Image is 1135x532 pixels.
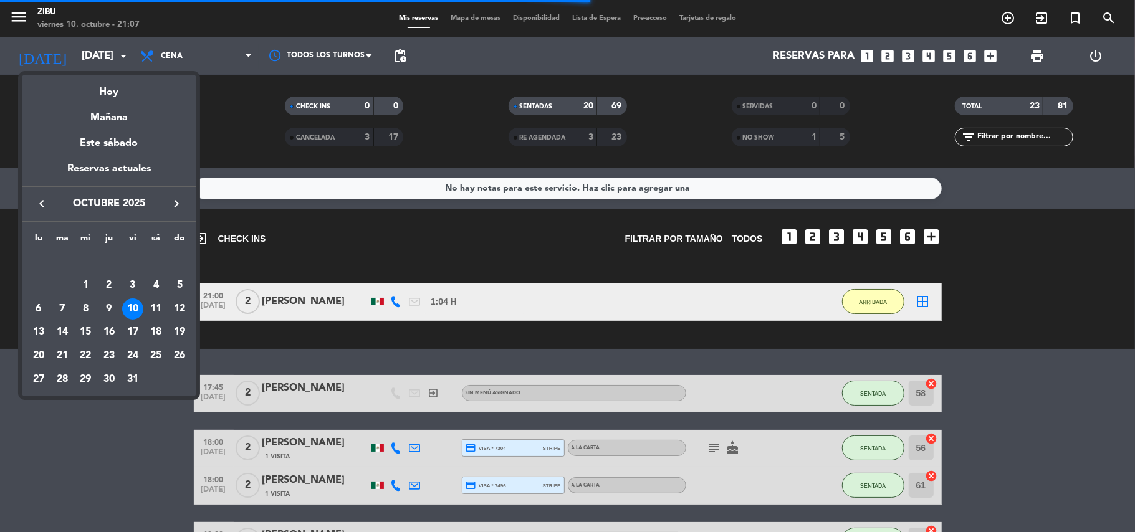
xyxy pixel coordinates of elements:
div: 17 [122,321,143,343]
td: 17 de octubre de 2025 [121,320,145,344]
th: jueves [97,231,121,250]
th: viernes [121,231,145,250]
div: 2 [98,275,120,296]
td: 23 de octubre de 2025 [97,344,121,368]
div: 20 [28,345,49,366]
td: 20 de octubre de 2025 [27,344,50,368]
td: 19 de octubre de 2025 [168,320,191,344]
i: keyboard_arrow_right [169,196,184,211]
td: 9 de octubre de 2025 [97,297,121,321]
div: 19 [169,321,190,343]
div: 1 [75,275,96,296]
div: 21 [52,345,73,366]
td: 22 de octubre de 2025 [74,344,97,368]
td: 2 de octubre de 2025 [97,273,121,297]
td: 11 de octubre de 2025 [145,297,168,321]
td: 18 de octubre de 2025 [145,320,168,344]
div: 22 [75,345,96,366]
div: 10 [122,298,143,320]
div: 25 [145,345,166,366]
td: 3 de octubre de 2025 [121,273,145,297]
td: 7 de octubre de 2025 [50,297,74,321]
div: 7 [52,298,73,320]
th: martes [50,231,74,250]
td: 24 de octubre de 2025 [121,344,145,368]
i: keyboard_arrow_left [34,196,49,211]
div: 3 [122,275,143,296]
td: 14 de octubre de 2025 [50,320,74,344]
div: 26 [169,345,190,366]
td: 30 de octubre de 2025 [97,368,121,391]
td: 29 de octubre de 2025 [74,368,97,391]
div: 28 [52,369,73,390]
span: octubre 2025 [53,196,165,212]
div: 31 [122,369,143,390]
td: 26 de octubre de 2025 [168,344,191,368]
div: 12 [169,298,190,320]
div: 16 [98,321,120,343]
div: 29 [75,369,96,390]
div: 11 [145,298,166,320]
div: 23 [98,345,120,366]
div: 6 [28,298,49,320]
th: miércoles [74,231,97,250]
th: lunes [27,231,50,250]
div: 30 [98,369,120,390]
div: 4 [145,275,166,296]
td: 4 de octubre de 2025 [145,273,168,297]
td: 5 de octubre de 2025 [168,273,191,297]
div: Mañana [22,100,196,126]
div: 24 [122,345,143,366]
td: 21 de octubre de 2025 [50,344,74,368]
td: 13 de octubre de 2025 [27,320,50,344]
button: keyboard_arrow_right [165,196,188,212]
th: domingo [168,231,191,250]
td: 25 de octubre de 2025 [145,344,168,368]
td: 27 de octubre de 2025 [27,368,50,391]
td: 28 de octubre de 2025 [50,368,74,391]
button: keyboard_arrow_left [31,196,53,212]
div: 15 [75,321,96,343]
td: 12 de octubre de 2025 [168,297,191,321]
div: 8 [75,298,96,320]
td: 16 de octubre de 2025 [97,320,121,344]
div: Hoy [22,75,196,100]
td: 31 de octubre de 2025 [121,368,145,391]
div: 14 [52,321,73,343]
td: OCT. [27,250,191,273]
div: Este sábado [22,126,196,161]
div: 27 [28,369,49,390]
th: sábado [145,231,168,250]
div: 5 [169,275,190,296]
td: 10 de octubre de 2025 [121,297,145,321]
td: 8 de octubre de 2025 [74,297,97,321]
div: 13 [28,321,49,343]
td: 6 de octubre de 2025 [27,297,50,321]
div: 18 [145,321,166,343]
td: 15 de octubre de 2025 [74,320,97,344]
td: 1 de octubre de 2025 [74,273,97,297]
div: 9 [98,298,120,320]
div: Reservas actuales [22,161,196,186]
